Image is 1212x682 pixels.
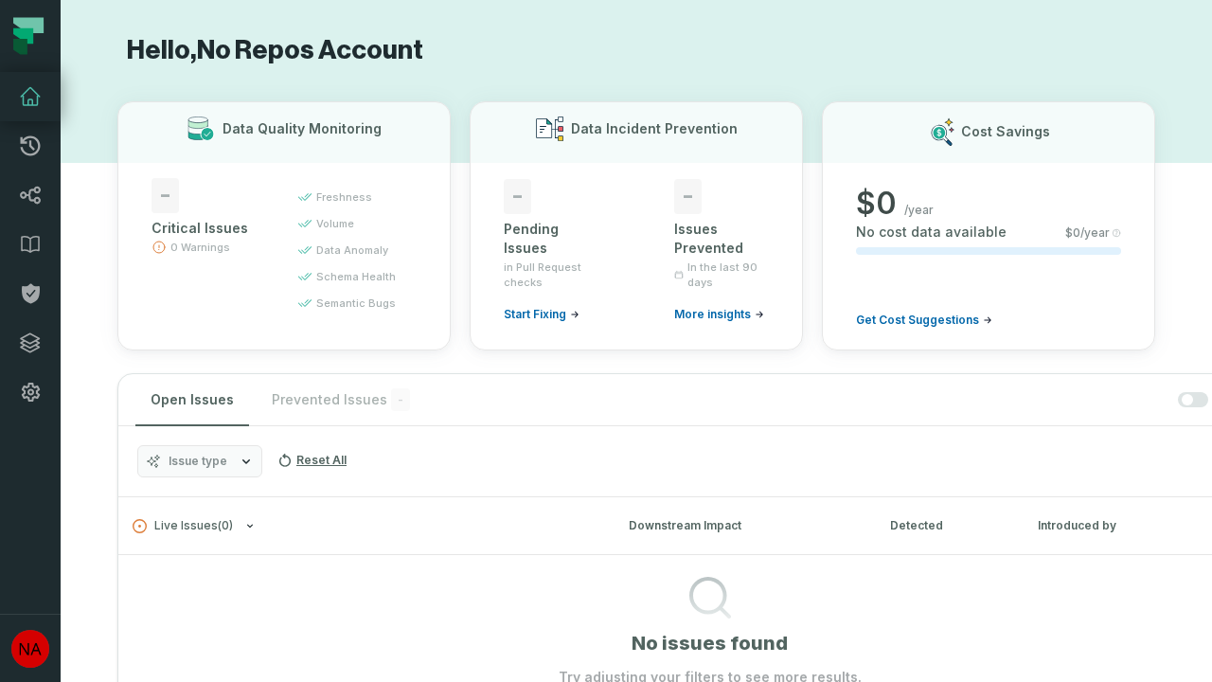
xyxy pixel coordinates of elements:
[961,122,1050,141] h3: Cost Savings
[151,219,263,238] div: Critical Issues
[504,307,579,322] a: Start Fixing
[687,260,769,290] span: In the last 90 days
[674,307,764,322] a: More insights
[856,313,992,328] a: Get Cost Suggestions
[1065,225,1110,241] span: $ 0 /year
[504,260,598,290] span: in Pull Request checks
[117,34,1155,67] h1: Hello, No Repos Account
[133,519,233,533] span: Live Issues ( 0 )
[632,630,788,656] h1: No issues found
[316,296,396,311] span: semantic bugs
[822,101,1155,350] button: Cost Savings$0/yearNo cost data available$0/yearGet Cost Suggestions
[504,179,531,214] span: -
[316,216,354,231] span: volume
[270,445,354,476] button: Reset All
[856,185,897,223] span: $ 0
[135,374,249,425] button: Open Issues
[856,223,1007,242] span: No cost data available
[316,189,372,205] span: freshness
[856,313,979,328] span: Get Cost Suggestions
[674,307,751,322] span: More insights
[151,178,179,213] span: -
[629,517,856,534] div: Downstream Impact
[117,101,451,350] button: Data Quality Monitoring-Critical Issues0 Warningsfreshnessvolumedata anomalyschema healthsemantic...
[571,119,738,138] h3: Data Incident Prevention
[11,630,49,668] img: avatar of No Repos Account
[223,119,382,138] h3: Data Quality Monitoring
[890,517,1004,534] div: Detected
[169,454,227,469] span: Issue type
[316,269,396,284] span: schema health
[137,445,262,477] button: Issue type
[470,101,803,350] button: Data Incident Prevention-Pending Issuesin Pull Request checksStart Fixing-Issues PreventedIn the ...
[674,220,769,258] div: Issues Prevented
[504,220,598,258] div: Pending Issues
[904,203,934,218] span: /year
[133,519,595,533] button: Live Issues(0)
[504,307,566,322] span: Start Fixing
[674,179,702,214] span: -
[170,240,230,255] span: 0 Warnings
[316,242,388,258] span: data anomaly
